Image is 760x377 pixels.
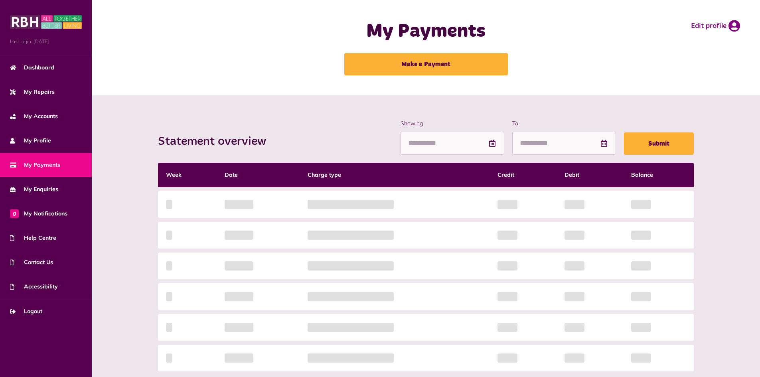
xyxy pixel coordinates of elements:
span: Logout [10,307,42,316]
span: Contact Us [10,258,53,266]
span: Help Centre [10,234,56,242]
span: 0 [10,209,19,218]
a: Make a Payment [344,53,508,75]
span: Last login: [DATE] [10,38,82,45]
a: Edit profile [691,20,740,32]
span: My Notifications [10,209,67,218]
span: My Repairs [10,88,55,96]
span: My Enquiries [10,185,58,193]
span: My Payments [10,161,60,169]
span: My Accounts [10,112,58,120]
span: Dashboard [10,63,54,72]
img: MyRBH [10,14,82,30]
span: Accessibility [10,282,58,291]
h1: My Payments [267,20,585,43]
span: My Profile [10,136,51,145]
